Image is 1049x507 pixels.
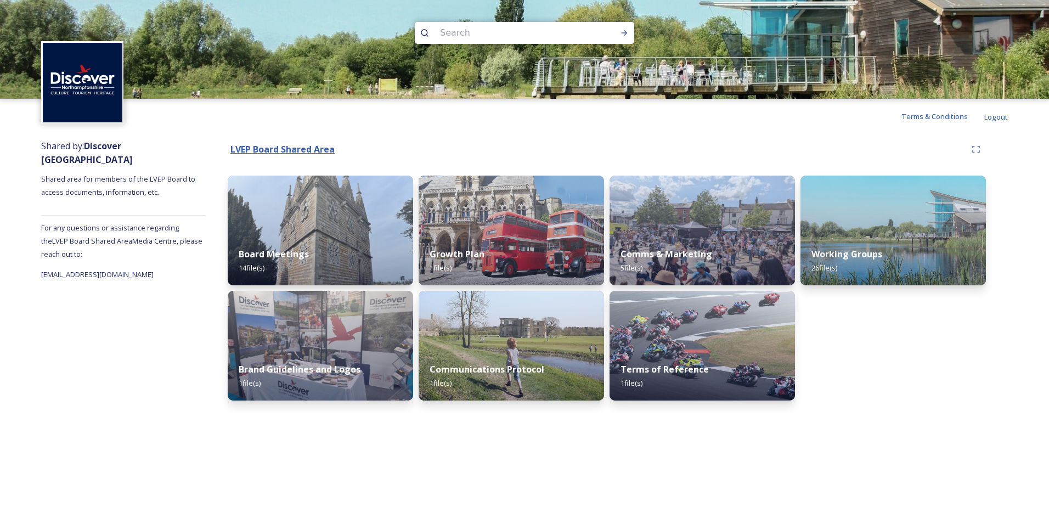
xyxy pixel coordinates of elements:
img: 5bb6497d-ede2-4272-a435-6cca0481cbbd.jpg [228,176,413,285]
img: d9b36da6-a600-4734-a8c2-d1cb49eadf6f.jpg [610,291,795,401]
strong: Comms & Marketing [621,248,712,260]
span: 1 file(s) [239,378,261,388]
img: Untitled%20design%20%282%29.png [43,43,122,122]
strong: Growth Plan [430,248,484,260]
span: Shared area for members of the LVEP Board to access documents, information, etc. [41,174,197,197]
span: 14 file(s) [239,263,264,273]
a: Terms & Conditions [901,110,984,123]
span: For any questions or assistance regarding the LVEP Board Shared Area Media Centre, please reach o... [41,223,202,259]
img: ed4df81f-8162-44f3-84ed-da90e9d03d77.jpg [419,176,604,285]
img: 0c84a837-7e82-45db-8c4d-a7cc46ec2f26.jpg [419,291,604,401]
img: 4f441ff7-a847-461b-aaa5-c19687a46818.jpg [610,176,795,285]
span: Terms & Conditions [901,111,968,121]
span: [EMAIL_ADDRESS][DOMAIN_NAME] [41,269,154,279]
span: 1 file(s) [621,378,642,388]
span: 26 file(s) [811,263,837,273]
strong: LVEP Board Shared Area [230,143,335,155]
strong: Discover [GEOGRAPHIC_DATA] [41,140,133,166]
strong: Communications Protocol [430,363,544,375]
strong: Brand Guidelines and Logos [239,363,360,375]
span: 5 file(s) [621,263,642,273]
img: 71c7b32b-ac08-45bd-82d9-046af5700af1.jpg [228,291,413,401]
span: Logout [984,112,1008,122]
input: Search [435,21,585,45]
span: 1 file(s) [430,378,452,388]
strong: Terms of Reference [621,363,709,375]
strong: Working Groups [811,248,882,260]
strong: Board Meetings [239,248,309,260]
span: Shared by: [41,140,133,166]
span: 1 file(s) [430,263,452,273]
img: 5e704d69-6593-43ce-b5d6-cc1eb7eb219d.jpg [800,176,986,285]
